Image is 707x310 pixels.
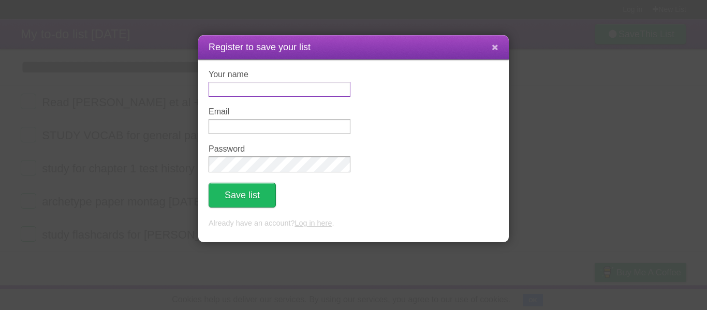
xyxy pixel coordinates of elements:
[294,219,332,227] a: Log in here
[209,107,350,116] label: Email
[209,218,498,229] p: Already have an account? .
[209,183,276,208] button: Save list
[209,144,350,154] label: Password
[209,70,350,79] label: Your name
[209,40,498,54] h1: Register to save your list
